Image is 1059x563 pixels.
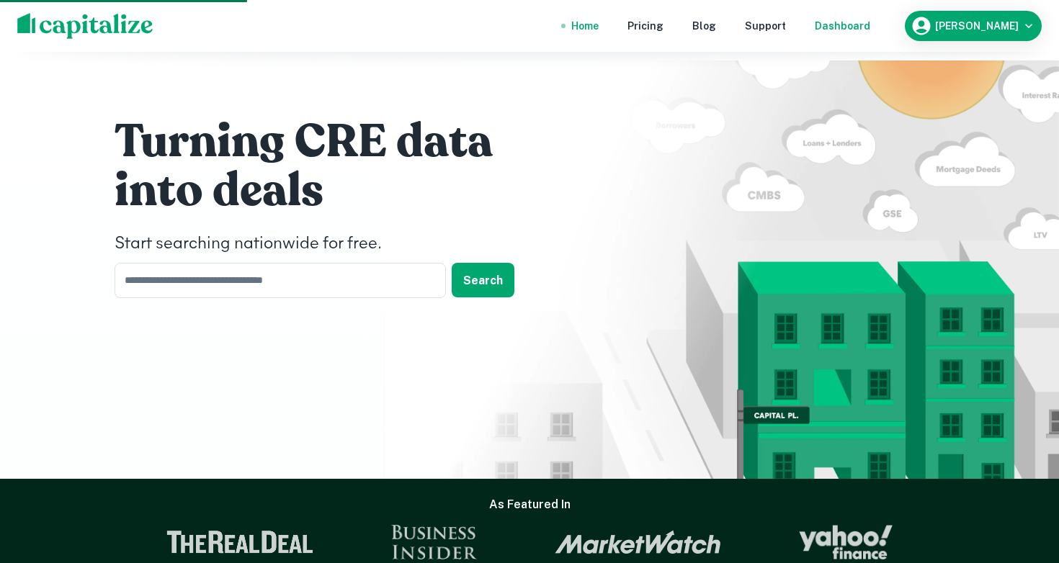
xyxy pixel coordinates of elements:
[452,263,514,297] button: Search
[905,11,1042,41] button: [PERSON_NAME]
[391,525,478,559] img: Business Insider
[815,18,870,34] a: Dashboard
[692,18,716,34] a: Blog
[799,525,893,559] img: Yahoo Finance
[166,531,313,554] img: The Real Deal
[987,448,1059,517] iframe: Chat Widget
[627,18,663,34] a: Pricing
[555,530,721,554] img: Market Watch
[17,13,153,39] img: capitalize-logo.png
[115,113,547,171] h1: Turning CRE data
[745,18,786,34] a: Support
[571,18,599,34] a: Home
[115,162,547,220] h1: into deals
[489,496,571,513] h6: As Featured In
[935,21,1019,31] h6: [PERSON_NAME]
[115,231,547,257] h4: Start searching nationwide for free.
